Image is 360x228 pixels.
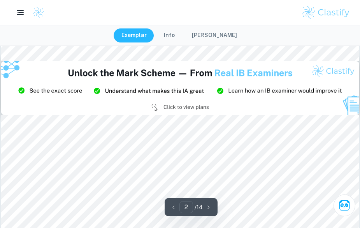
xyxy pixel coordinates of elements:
button: Exemplar [114,28,155,42]
img: Ad [1,61,359,115]
button: Info [156,28,183,42]
img: Clastify logo [301,5,351,20]
button: [PERSON_NAME] [184,28,245,42]
button: Ask Clai [334,194,355,216]
img: Clastify logo [33,7,44,18]
p: / 14 [195,203,203,212]
a: Clastify logo [28,7,44,18]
